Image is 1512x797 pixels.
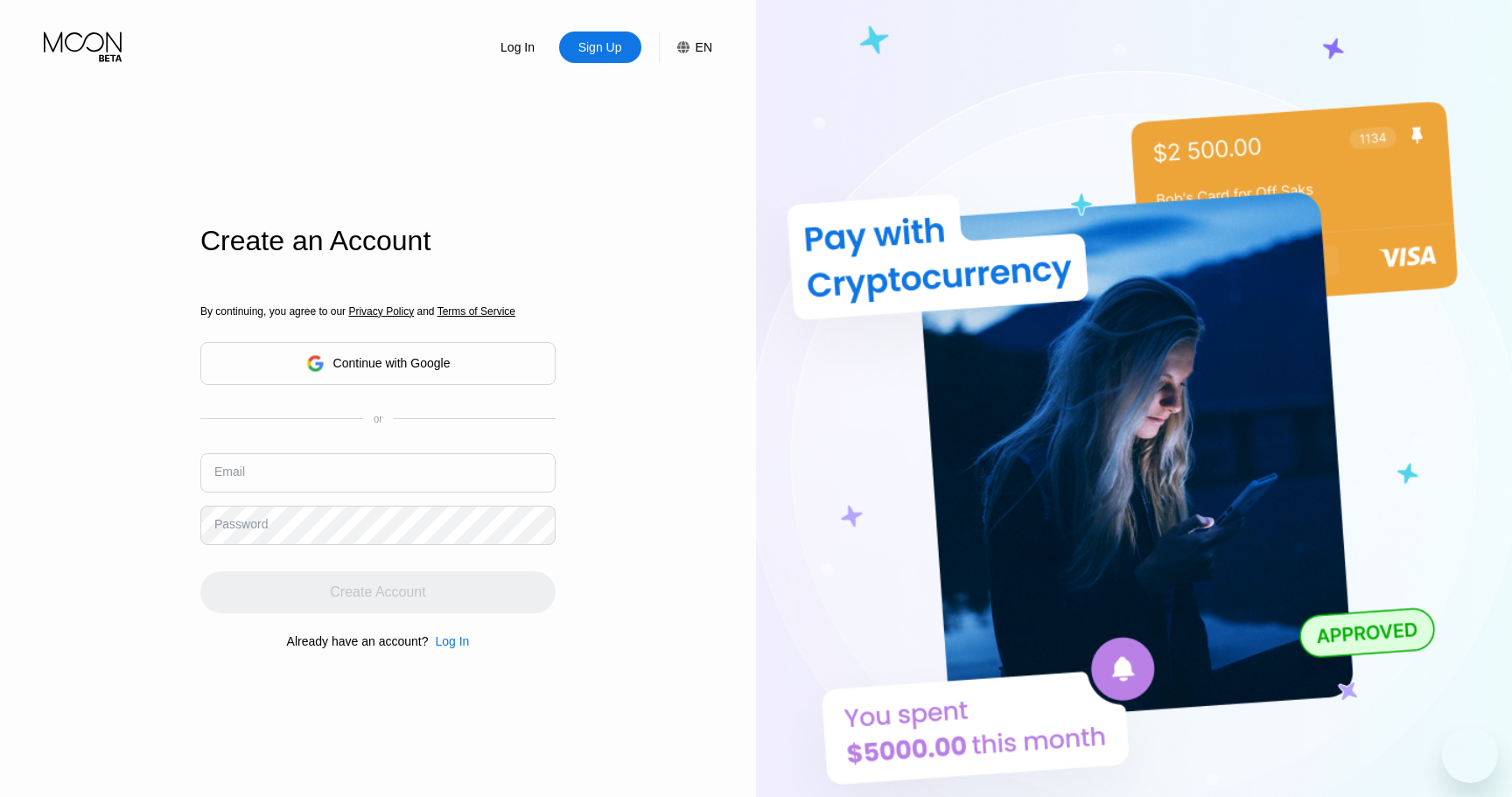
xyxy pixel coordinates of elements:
[435,634,469,648] div: Log In
[559,31,641,63] div: Sign Up
[200,342,556,385] div: Continue with Google
[348,305,414,318] span: Privacy Policy
[414,305,437,318] span: and
[696,40,712,54] div: EN
[200,305,556,318] div: By continuing, you agree to our
[577,38,624,56] div: Sign Up
[659,31,712,63] div: EN
[214,465,245,479] div: Email
[499,38,536,56] div: Log In
[1442,727,1498,783] iframe: Schaltfläche zum Öffnen des Messaging-Fensters
[287,634,429,648] div: Already have an account?
[477,31,559,63] div: Log In
[214,517,268,531] div: Password
[428,634,469,648] div: Log In
[374,413,383,425] div: or
[437,305,515,318] span: Terms of Service
[200,225,556,257] div: Create an Account
[333,356,451,370] div: Continue with Google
